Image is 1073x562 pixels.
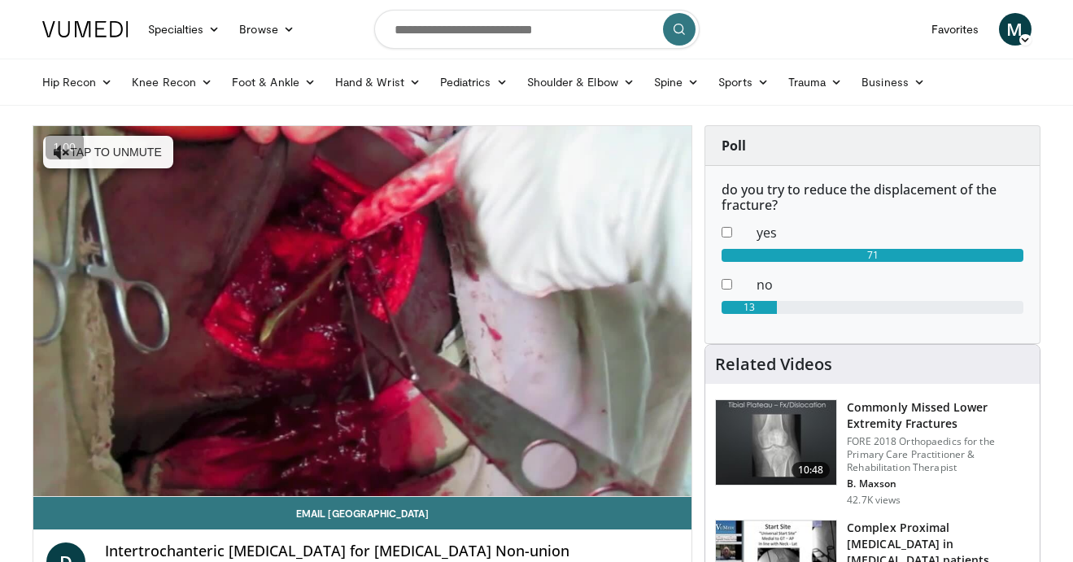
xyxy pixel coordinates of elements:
a: 10:48 Commonly Missed Lower Extremity Fractures FORE 2018 Orthopaedics for the Primary Care Pract... [715,399,1030,507]
a: Foot & Ankle [222,66,325,98]
input: Search topics, interventions [374,10,700,49]
a: Hip Recon [33,66,123,98]
dd: yes [744,223,1036,242]
a: Spine [644,66,709,98]
a: Specialties [138,13,230,46]
img: VuMedi Logo [42,21,129,37]
a: Knee Recon [122,66,222,98]
a: Shoulder & Elbow [517,66,644,98]
a: Hand & Wrist [325,66,430,98]
p: 42.7K views [847,494,901,507]
p: B. Maxson [847,477,1030,490]
a: Business [852,66,935,98]
a: Favorites [922,13,989,46]
a: Trauma [779,66,853,98]
h6: do you try to reduce the displacement of the fracture? [722,182,1023,213]
h4: Related Videos [715,355,832,374]
img: 4aa379b6-386c-4fb5-93ee-de5617843a87.150x105_q85_crop-smart_upscale.jpg [716,400,836,485]
a: Pediatrics [430,66,517,98]
a: Email [GEOGRAPHIC_DATA] [33,497,692,529]
a: M [999,13,1032,46]
div: 13 [722,301,777,314]
a: Browse [229,13,304,46]
strong: Poll [722,137,746,155]
button: Tap to unmute [43,136,173,168]
span: 10:48 [792,462,831,478]
h4: Intertrochanteric [MEDICAL_DATA] for [MEDICAL_DATA] Non-union [105,542,679,560]
dd: no [744,275,1036,294]
h3: Commonly Missed Lower Extremity Fractures [847,399,1030,432]
p: FORE 2018 Orthopaedics for the Primary Care Practitioner & Rehabilitation Therapist [847,435,1030,474]
video-js: Video Player [33,126,692,497]
a: Sports [709,66,779,98]
div: 71 [722,249,1023,262]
